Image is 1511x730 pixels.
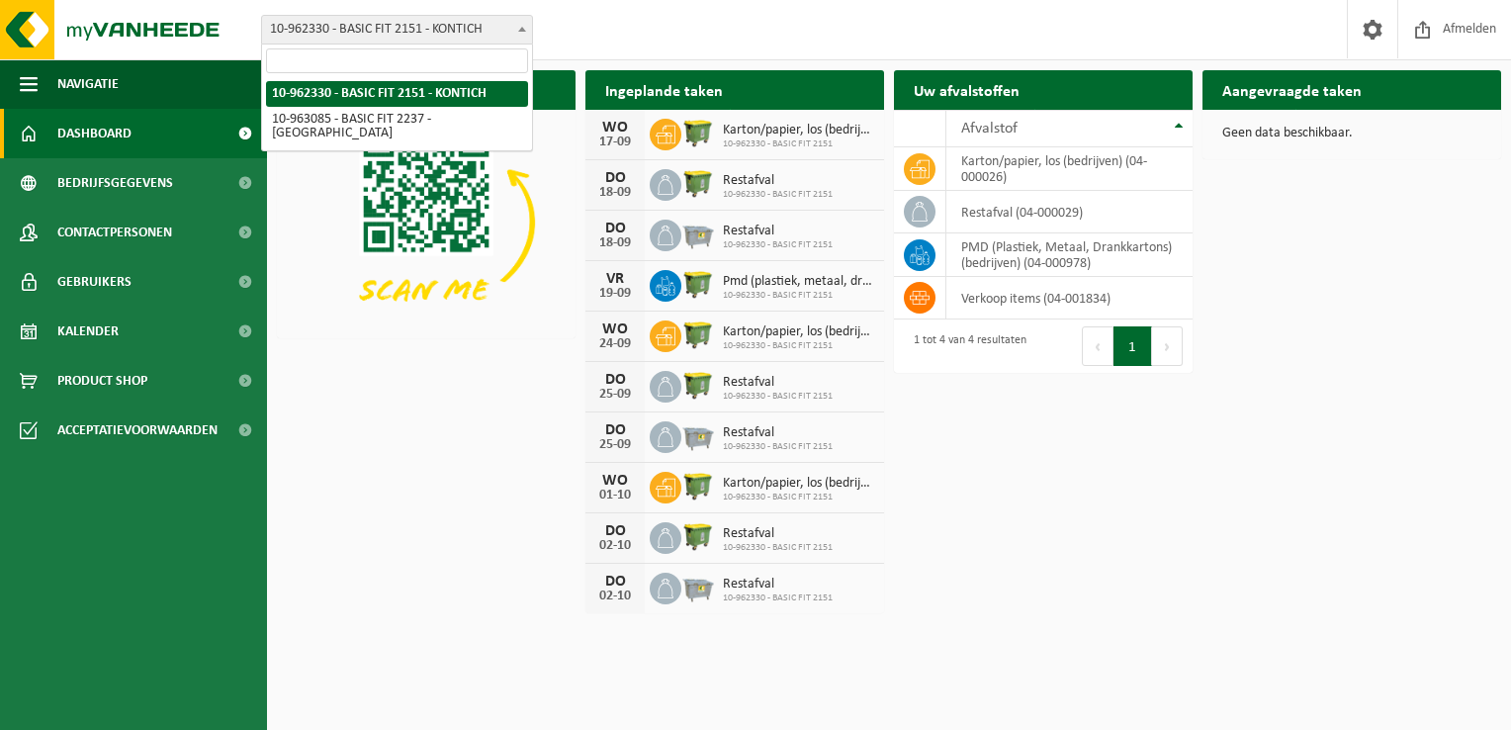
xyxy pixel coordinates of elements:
td: verkoop items (04-001834) [946,277,1193,319]
h2: Uw afvalstoffen [894,70,1039,109]
span: Restafval [723,224,833,239]
div: DO [595,574,635,590]
span: 10-962330 - BASIC FIT 2151 [723,340,874,352]
div: DO [595,372,635,388]
button: Previous [1082,326,1113,366]
span: Acceptatievoorwaarden [57,406,218,455]
img: WB-1100-HPE-GN-51 [681,469,715,502]
img: WB-1100-HPE-GN-51 [681,519,715,553]
div: 19-09 [595,287,635,301]
span: Contactpersonen [57,208,172,257]
span: 10-962330 - BASIC FIT 2151 - KONTICH [262,16,532,44]
img: WB-1100-HPE-GN-51 [681,368,715,402]
span: Restafval [723,526,833,542]
img: Download de VHEPlus App [277,110,576,334]
div: 24-09 [595,337,635,351]
div: DO [595,523,635,539]
span: 10-962330 - BASIC FIT 2151 [723,441,833,453]
span: Restafval [723,375,833,391]
div: WO [595,473,635,489]
h2: Ingeplande taken [585,70,743,109]
span: 10-962330 - BASIC FIT 2151 [723,239,833,251]
span: Product Shop [57,356,147,406]
div: 1 tot 4 van 4 resultaten [904,324,1026,368]
span: Karton/papier, los (bedrijven) [723,123,874,138]
td: restafval (04-000029) [946,191,1193,233]
span: Restafval [723,173,833,189]
img: WB-1100-HPE-GN-51 [681,116,715,149]
li: 10-962330 - BASIC FIT 2151 - KONTICH [266,81,528,107]
span: Navigatie [57,59,119,109]
span: 10-962330 - BASIC FIT 2151 [723,189,833,201]
span: 10-962330 - BASIC FIT 2151 [723,492,874,503]
div: DO [595,170,635,186]
div: WO [595,120,635,136]
div: DO [595,422,635,438]
img: WB-2500-GAL-GY-04 [681,217,715,250]
button: Next [1152,326,1183,366]
td: karton/papier, los (bedrijven) (04-000026) [946,147,1193,191]
div: 01-10 [595,489,635,502]
img: WB-1100-HPE-GN-51 [681,166,715,200]
li: 10-963085 - BASIC FIT 2237 - [GEOGRAPHIC_DATA] [266,107,528,146]
span: Bedrijfsgegevens [57,158,173,208]
div: WO [595,321,635,337]
span: Dashboard [57,109,132,158]
span: 10-962330 - BASIC FIT 2151 [723,593,833,604]
div: VR [595,271,635,287]
td: PMD (Plastiek, Metaal, Drankkartons) (bedrijven) (04-000978) [946,233,1193,277]
div: 18-09 [595,236,635,250]
span: Afvalstof [961,121,1018,137]
span: 10-962330 - BASIC FIT 2151 - KONTICH [261,15,533,45]
div: 17-09 [595,136,635,149]
div: 02-10 [595,539,635,553]
img: WB-1100-HPE-GN-51 [681,267,715,301]
span: Restafval [723,577,833,593]
span: Kalender [57,307,119,356]
img: WB-2500-GAL-GY-04 [681,570,715,603]
span: Karton/papier, los (bedrijven) [723,324,874,340]
span: Restafval [723,425,833,441]
span: 10-962330 - BASIC FIT 2151 [723,138,874,150]
span: 10-962330 - BASIC FIT 2151 [723,542,833,554]
div: 18-09 [595,186,635,200]
div: 02-10 [595,590,635,603]
span: 10-962330 - BASIC FIT 2151 [723,391,833,403]
img: WB-1100-HPE-GN-51 [681,318,715,351]
div: 25-09 [595,438,635,452]
span: 10-962330 - BASIC FIT 2151 [723,290,874,302]
div: 25-09 [595,388,635,402]
p: Geen data beschikbaar. [1222,127,1481,140]
h2: Aangevraagde taken [1202,70,1381,109]
img: WB-2500-GAL-GY-04 [681,418,715,452]
button: 1 [1113,326,1152,366]
span: Gebruikers [57,257,132,307]
span: Pmd (plastiek, metaal, drankkartons) (bedrijven) [723,274,874,290]
span: Karton/papier, los (bedrijven) [723,476,874,492]
div: DO [595,221,635,236]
